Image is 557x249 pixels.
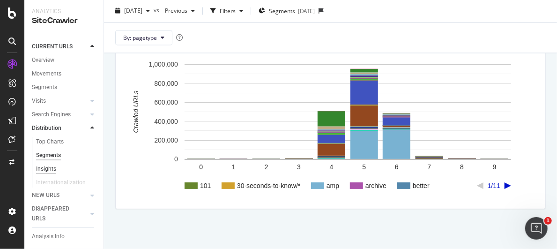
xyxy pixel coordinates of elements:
text: 2 [265,163,268,171]
span: vs [154,6,161,14]
button: By: pagetype [115,30,172,45]
text: 7 [428,163,431,171]
div: Internationalization [36,178,86,188]
div: NEW URLS [32,190,59,200]
iframe: Intercom live chat [525,217,548,240]
text: 30-seconds-to-know/* [237,182,301,189]
button: Previous [161,4,199,19]
a: NEW URLS [32,190,88,200]
span: Segments [269,7,295,15]
text: 600,000 [154,98,178,106]
div: SiteCrawler [32,15,96,26]
text: 101 [200,182,211,189]
div: Filters [220,7,236,15]
text: 3 [297,163,301,171]
text: 1 [232,163,236,171]
svg: A chart. [123,55,531,201]
a: Overview [32,55,97,65]
a: DISAPPEARED URLS [32,204,88,224]
div: Analysis Info [32,232,65,241]
text: 1,000,000 [149,61,178,68]
div: Segments [32,83,57,92]
a: Internationalization [36,178,95,188]
button: [DATE] [111,4,154,19]
a: Visits [32,96,88,106]
a: CURRENT URLS [32,42,88,52]
text: 6 [395,163,399,171]
div: Segments [36,151,61,160]
div: [DATE] [298,7,315,15]
a: Analysis Info [32,232,97,241]
div: Overview [32,55,54,65]
text: 0 [174,156,178,163]
text: 400,000 [154,118,178,125]
div: Analytics [32,8,96,15]
span: 1 [544,217,552,225]
a: Distribution [32,123,88,133]
button: Segments[DATE] [255,4,319,19]
text: amp [327,182,339,189]
text: 4 [330,163,334,171]
div: Visits [32,96,46,106]
span: Previous [161,7,187,15]
div: Distribution [32,123,61,133]
div: CURRENT URLS [32,42,73,52]
div: DISAPPEARED URLS [32,204,79,224]
a: Movements [32,69,97,79]
a: Segments [32,83,97,92]
div: Top Charts [36,137,64,147]
text: 9 [493,163,497,171]
a: Search Engines [32,110,88,120]
button: Filters [207,4,247,19]
text: 0 [199,163,203,171]
a: Insights [36,164,97,174]
text: 800,000 [154,80,178,87]
text: 1/11 [488,182,500,189]
text: 5 [362,163,366,171]
a: Segments [36,151,97,160]
a: Top Charts [36,137,97,147]
div: Search Engines [32,110,71,120]
text: better [413,182,430,189]
text: 200,000 [154,136,178,144]
text: archive [365,182,386,189]
text: Crawled URLs [132,91,140,133]
span: By: pagetype [123,34,157,42]
text: 8 [460,163,464,171]
span: 2025 Sep. 14th [124,7,142,15]
div: Insights [36,164,56,174]
div: Movements [32,69,61,79]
